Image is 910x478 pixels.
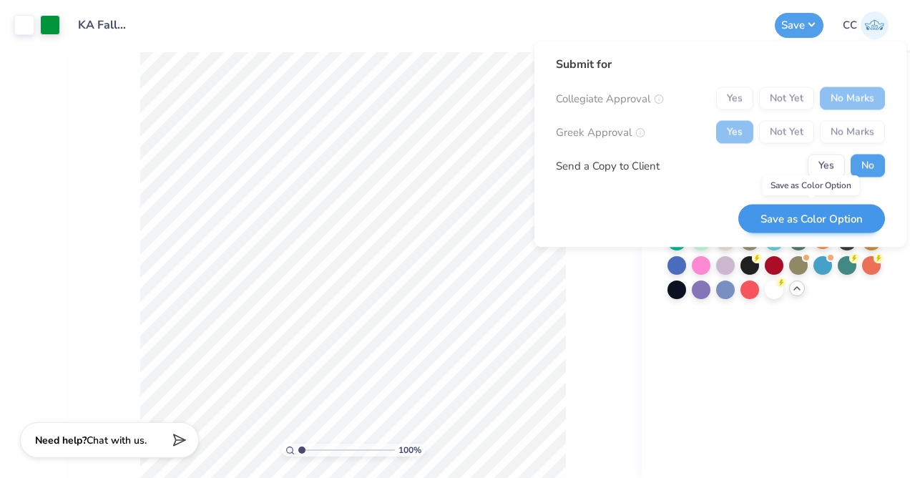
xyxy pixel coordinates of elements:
button: Yes [808,155,845,177]
strong: Need help? [35,434,87,447]
span: 100 % [398,444,421,457]
button: Save as Color Option [738,204,885,233]
img: Christopher Clara [861,11,889,39]
span: CC [843,17,857,34]
div: Save as Color Option [763,175,859,195]
button: Save [775,13,823,38]
input: Untitled Design [67,11,137,39]
button: No [851,155,885,177]
span: Chat with us. [87,434,147,447]
a: CC [843,11,889,39]
div: Send a Copy to Client [556,157,660,174]
div: Submit for [556,56,885,73]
